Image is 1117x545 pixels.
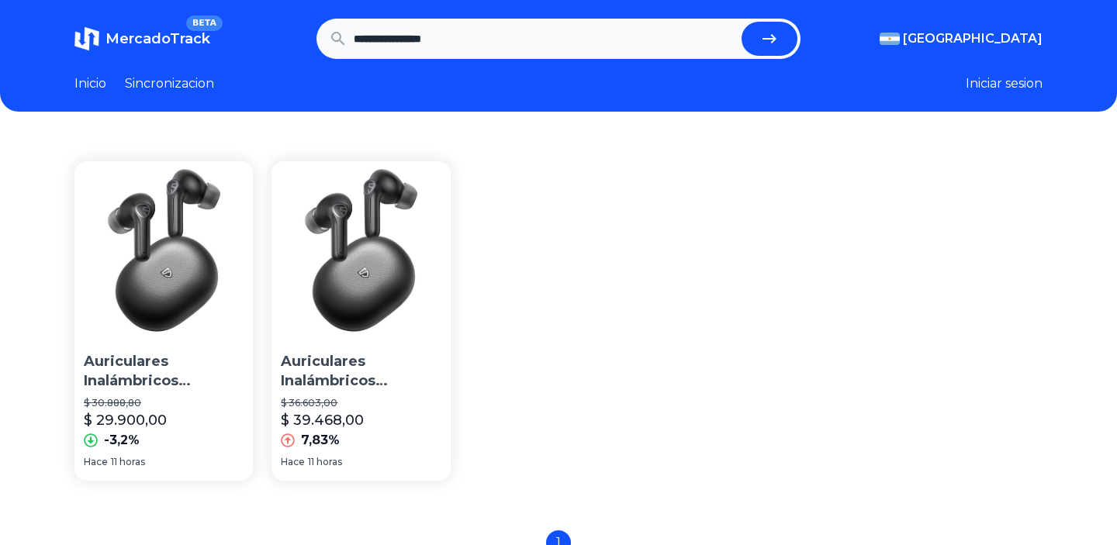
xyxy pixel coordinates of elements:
[74,161,253,481] a: Auriculares Inalámbricos Soundpeats T3 Pro Negro 7 Hs TáctilAuriculares Inalámbricos Soundpeats [...
[281,409,364,431] p: $ 39.468,00
[111,456,145,468] span: 11 horas
[74,26,210,51] a: MercadoTrackBETA
[308,456,342,468] span: 11 horas
[74,74,106,93] a: Inicio
[84,352,244,391] p: Auriculares Inalámbricos Soundpeats [MEDICAL_DATA] Pro Negro 7 Hs Táctil
[903,29,1043,48] span: [GEOGRAPHIC_DATA]
[125,74,214,93] a: Sincronizacion
[84,456,108,468] span: Hace
[105,30,210,47] span: MercadoTrack
[271,161,450,481] a: Auriculares Inalámbricos Soundpeats T3 Pro Negro 7 Hs TáctilAuriculares Inalámbricos Soundpeats [...
[966,74,1043,93] button: Iniciar sesion
[281,397,441,409] p: $ 36.603,00
[186,16,223,31] span: BETA
[104,431,140,450] p: -3,2%
[84,397,244,409] p: $ 30.888,80
[74,161,253,340] img: Auriculares Inalámbricos Soundpeats T3 Pro Negro 7 Hs Táctil
[880,29,1043,48] button: [GEOGRAPHIC_DATA]
[880,33,900,45] img: Argentina
[281,352,441,391] p: Auriculares Inalámbricos Soundpeats [MEDICAL_DATA] Pro Negro 7 Hs Táctil
[301,431,340,450] p: 7,83%
[74,26,99,51] img: MercadoTrack
[281,456,305,468] span: Hace
[84,409,167,431] p: $ 29.900,00
[271,161,450,340] img: Auriculares Inalámbricos Soundpeats T3 Pro Negro 7 Hs Táctil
